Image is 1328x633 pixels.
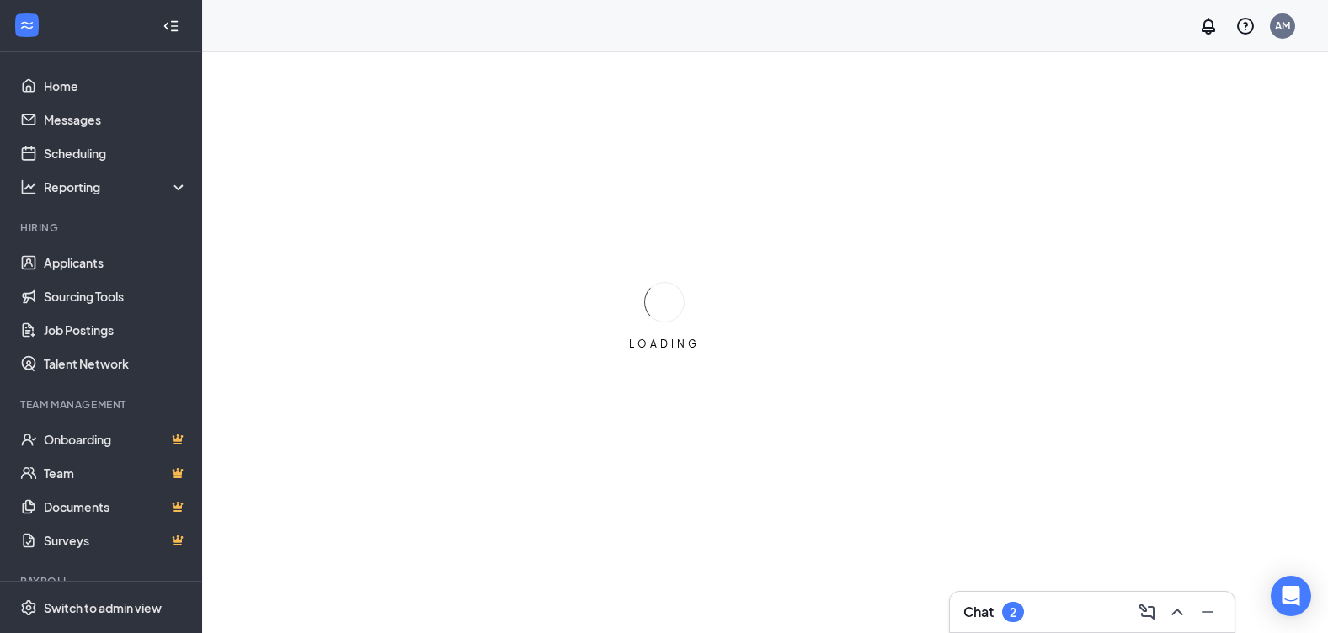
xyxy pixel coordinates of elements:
a: TeamCrown [44,456,188,490]
a: Applicants [44,246,188,279]
a: OnboardingCrown [44,423,188,456]
a: Messages [44,103,188,136]
svg: WorkstreamLogo [19,17,35,34]
h3: Chat [963,603,994,621]
a: Sourcing Tools [44,279,188,313]
a: SurveysCrown [44,524,188,557]
svg: Minimize [1197,602,1218,622]
a: Scheduling [44,136,188,170]
svg: ComposeMessage [1137,602,1157,622]
svg: QuestionInfo [1235,16,1256,36]
button: ComposeMessage [1133,598,1160,625]
a: DocumentsCrown [44,490,188,524]
a: Home [44,69,188,103]
div: Payroll [20,574,184,588]
div: AM [1275,19,1290,33]
svg: Notifications [1198,16,1219,36]
a: Talent Network [44,347,188,380]
button: Minimize [1194,598,1221,625]
div: Open Intercom Messenger [1271,576,1311,616]
div: LOADING [622,337,707,351]
div: Reporting [44,178,189,195]
svg: Analysis [20,178,37,195]
svg: Collapse [163,18,179,35]
svg: Settings [20,599,37,616]
div: Hiring [20,221,184,235]
div: Switch to admin view [44,599,162,616]
a: Job Postings [44,313,188,347]
svg: ChevronUp [1167,602,1187,622]
div: 2 [1010,605,1016,620]
button: ChevronUp [1164,598,1191,625]
div: Team Management [20,397,184,412]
